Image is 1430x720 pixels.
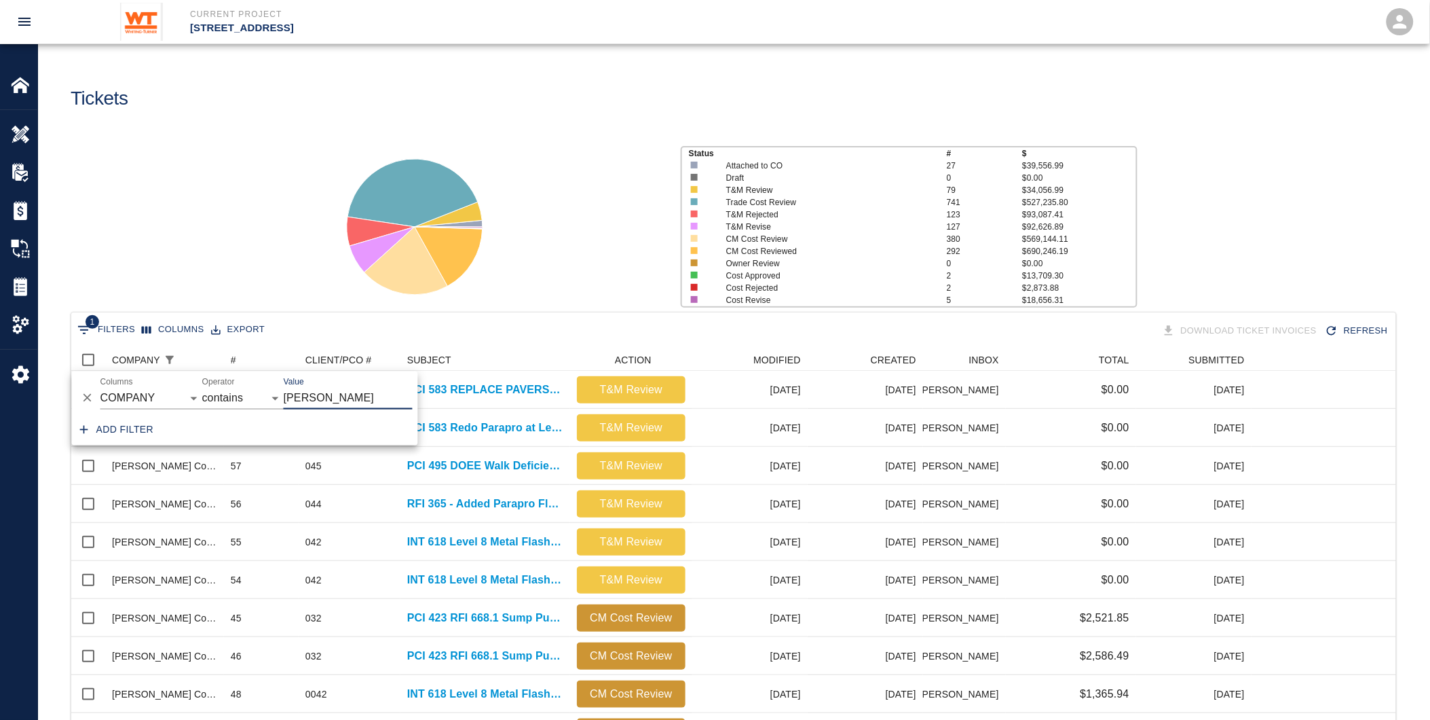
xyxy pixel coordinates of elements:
[923,371,1006,409] div: [PERSON_NAME]
[77,388,98,408] button: Delete
[947,172,1022,184] p: 0
[305,459,322,473] div: 045
[1099,349,1129,371] div: TOTAL
[112,459,217,473] div: Gordon Contractors
[947,196,1022,209] p: 741
[726,245,925,257] p: CM Cost Reviewed
[923,599,1006,637] div: [PERSON_NAME]
[1136,447,1252,485] div: [DATE]
[582,648,680,664] p: CM Cost Review
[726,282,925,294] p: Cost Rejected
[231,535,242,549] div: 55
[582,534,680,550] p: T&M Review
[71,88,128,110] h1: Tickets
[231,497,242,511] div: 56
[1022,282,1135,294] p: $2,873.88
[582,420,680,436] p: T&M Review
[74,319,138,341] button: Show filters
[190,20,789,36] p: [STREET_ADDRESS]
[1136,599,1252,637] div: [DATE]
[1022,209,1135,221] p: $93,087.41
[407,496,563,512] p: RFI 365 - Added Parapro Flashing
[1322,319,1393,343] div: Refresh the list
[808,561,923,599] div: [DATE]
[1102,572,1129,588] p: $0.00
[305,349,372,371] div: CLIENT/PCO #
[726,294,925,306] p: Cost Revise
[112,573,217,587] div: Gordon Contractors
[947,270,1022,282] p: 2
[692,371,808,409] div: [DATE]
[726,270,925,282] p: Cost Approved
[231,573,242,587] div: 54
[582,686,680,702] p: CM Cost Review
[570,349,692,371] div: ACTION
[305,573,322,587] div: 042
[231,459,242,473] div: 57
[808,409,923,447] div: [DATE]
[692,599,808,637] div: [DATE]
[726,172,925,184] p: Draft
[947,147,1022,160] p: #
[407,458,563,474] a: PCI 495 DOEE Walk Deficiencies
[1022,270,1135,282] p: $13,709.30
[692,349,808,371] div: MODIFIED
[407,534,563,550] a: INT 618 Level 8 Metal Flashings Rework
[692,561,808,599] div: [DATE]
[582,496,680,512] p: T&M Review
[923,675,1006,713] div: [PERSON_NAME]
[202,376,235,387] label: Operator
[692,675,808,713] div: [DATE]
[808,523,923,561] div: [DATE]
[947,233,1022,245] p: 380
[138,319,208,340] button: Select columns
[726,233,925,245] p: CM Cost Review
[407,382,563,398] p: PCI 583 REPLACE PAVERS L2 WEST
[407,572,563,588] p: INT 618 Level 8 Metal Flashings Rework
[947,294,1022,306] p: 5
[407,648,563,664] a: PCI 423 RFI 668.1 Sump Pump Detail
[692,637,808,675] div: [DATE]
[923,485,1006,523] div: [PERSON_NAME]
[1189,349,1245,371] div: SUBMITTED
[923,523,1006,561] div: [PERSON_NAME]
[299,349,400,371] div: CLIENT/PCO #
[190,8,789,20] p: Current Project
[1136,561,1252,599] div: [DATE]
[692,523,808,561] div: [DATE]
[208,319,268,340] button: Export
[1022,147,1135,160] p: $
[1022,221,1135,233] p: $92,626.89
[1102,382,1129,398] p: $0.00
[160,350,179,370] div: 1 active filter
[582,572,680,588] p: T&M Review
[969,349,999,371] div: INBOX
[947,160,1022,172] p: 27
[1102,458,1129,474] p: $0.00
[1102,496,1129,512] p: $0.00
[753,349,801,371] div: MODIFIED
[305,535,322,549] div: 042
[808,371,923,409] div: [DATE]
[726,221,925,233] p: T&M Revise
[407,349,451,371] div: SUBJECT
[1022,172,1135,184] p: $0.00
[105,349,224,371] div: COMPANY
[1362,655,1430,720] div: Chat Widget
[1136,409,1252,447] div: [DATE]
[923,409,1006,447] div: [PERSON_NAME]
[100,376,133,387] label: Columns
[808,637,923,675] div: [DATE]
[947,282,1022,294] p: 2
[305,687,327,701] div: 0042
[1136,371,1252,409] div: [DATE]
[179,350,198,370] button: Sort
[726,196,925,209] p: Trade Cost Review
[112,349,160,371] div: COMPANY
[923,349,1006,371] div: INBOX
[112,687,217,701] div: Gordon Contractors
[407,686,563,702] a: INT 618 Level 8 Metal Flashings Rework
[8,5,41,38] button: open drawer
[224,349,299,371] div: #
